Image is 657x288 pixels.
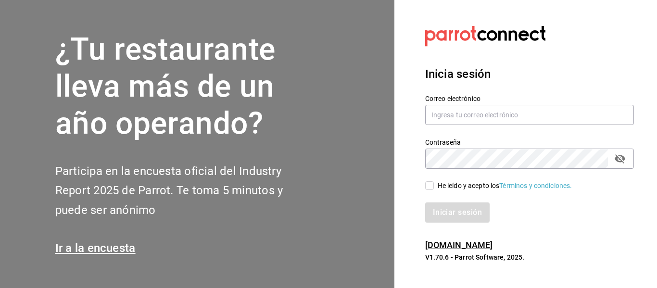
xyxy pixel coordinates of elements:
[55,31,315,142] h1: ¿Tu restaurante lleva más de un año operando?
[425,139,634,146] label: Contraseña
[425,240,493,250] a: [DOMAIN_NAME]
[612,150,628,167] button: passwordField
[55,241,136,255] a: Ir a la encuesta
[425,252,634,262] p: V1.70.6 - Parrot Software, 2025.
[55,162,315,220] h2: Participa en la encuesta oficial del Industry Report 2025 de Parrot. Te toma 5 minutos y puede se...
[499,182,572,189] a: Términos y condiciones.
[438,181,572,191] div: He leído y acepto los
[425,65,634,83] h3: Inicia sesión
[425,105,634,125] input: Ingresa tu correo electrónico
[425,95,634,102] label: Correo electrónico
